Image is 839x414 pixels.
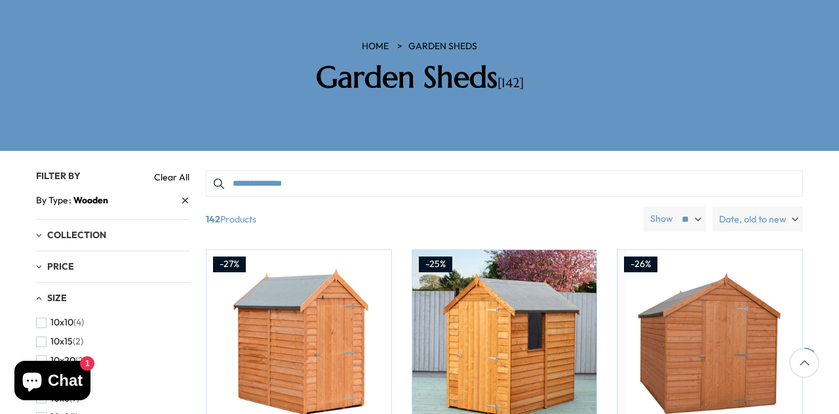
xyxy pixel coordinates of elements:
[206,171,803,197] input: Search products
[36,332,83,351] button: 10x15
[75,355,86,366] span: (2)
[498,75,524,91] span: [142]
[36,194,73,207] span: By Type
[73,194,108,206] span: Wooden
[36,351,86,370] button: 10x20
[36,170,81,182] span: Filter By
[73,336,83,347] span: (2)
[154,171,189,184] a: Clear All
[36,313,84,332] button: 10x10
[719,207,787,232] span: Date, old to new
[201,207,638,232] span: Products
[624,257,657,272] div: -26%
[50,317,73,328] span: 10x10
[50,355,75,366] span: 10x20
[419,257,452,272] div: -25%
[712,207,803,232] label: Date, old to new
[69,393,79,404] span: (7)
[47,260,74,272] span: Price
[10,361,94,404] inbox-online-store-chat: Shopify online store chat
[362,40,389,53] a: HOME
[47,292,67,304] span: Size
[50,393,69,404] span: 10x8
[73,317,84,328] span: (4)
[650,213,673,226] label: Show
[233,60,606,95] h2: Garden Sheds
[213,257,246,272] div: -27%
[408,40,477,53] a: Garden Sheds
[50,336,73,347] span: 10x15
[206,207,220,232] b: 142
[47,229,106,241] span: Collection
